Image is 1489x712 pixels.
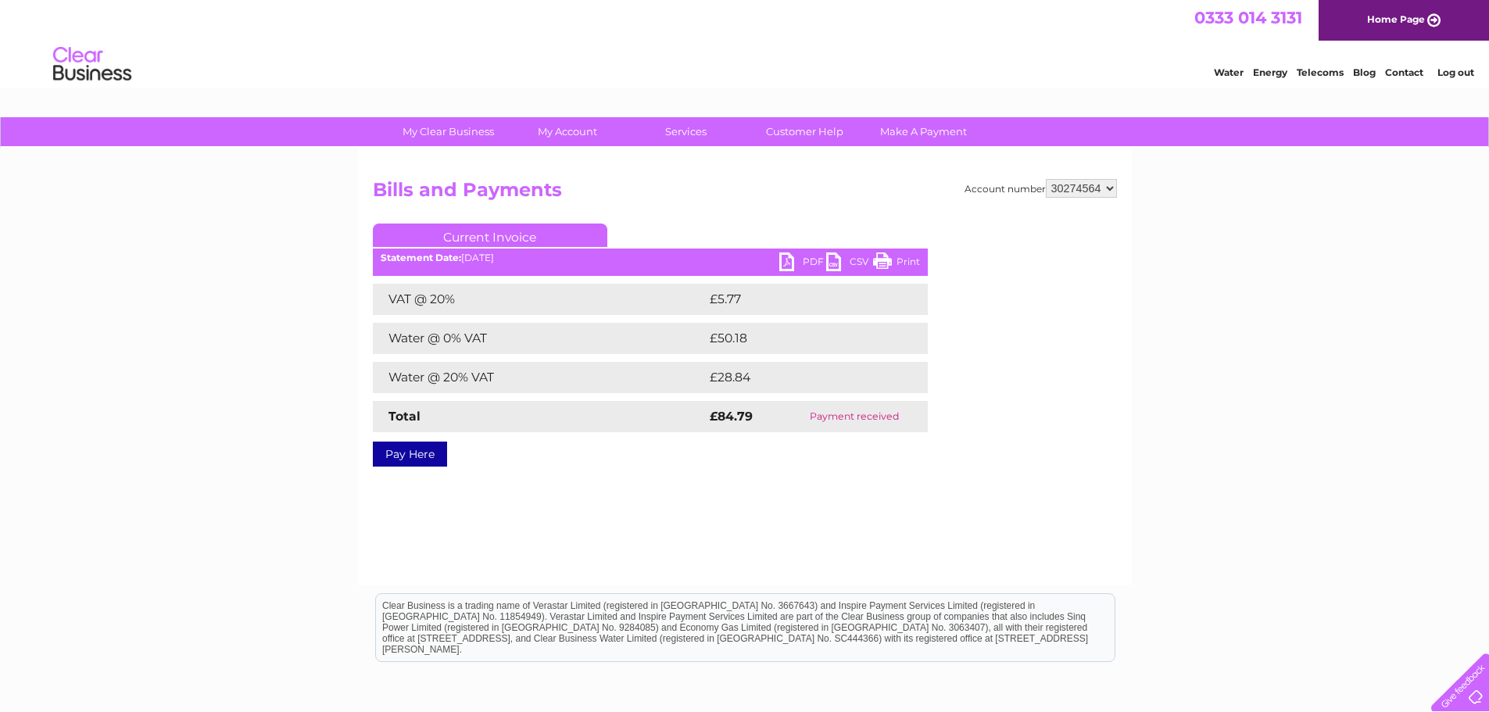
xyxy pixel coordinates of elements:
[706,323,895,354] td: £50.18
[965,179,1117,198] div: Account number
[1194,8,1302,27] a: 0333 014 3131
[373,179,1117,209] h2: Bills and Payments
[779,252,826,275] a: PDF
[384,117,513,146] a: My Clear Business
[373,252,928,263] div: [DATE]
[1297,66,1344,78] a: Telecoms
[373,362,706,393] td: Water @ 20% VAT
[621,117,750,146] a: Services
[373,284,706,315] td: VAT @ 20%
[381,252,461,263] b: Statement Date:
[1253,66,1287,78] a: Energy
[503,117,632,146] a: My Account
[373,323,706,354] td: Water @ 0% VAT
[710,409,753,424] strong: £84.79
[706,362,897,393] td: £28.84
[782,401,927,432] td: Payment received
[859,117,988,146] a: Make A Payment
[376,9,1115,76] div: Clear Business is a trading name of Verastar Limited (registered in [GEOGRAPHIC_DATA] No. 3667643...
[1353,66,1376,78] a: Blog
[740,117,869,146] a: Customer Help
[873,252,920,275] a: Print
[1214,66,1244,78] a: Water
[1437,66,1474,78] a: Log out
[1385,66,1423,78] a: Contact
[52,41,132,88] img: logo.png
[373,224,607,247] a: Current Invoice
[826,252,873,275] a: CSV
[373,442,447,467] a: Pay Here
[706,284,891,315] td: £5.77
[388,409,421,424] strong: Total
